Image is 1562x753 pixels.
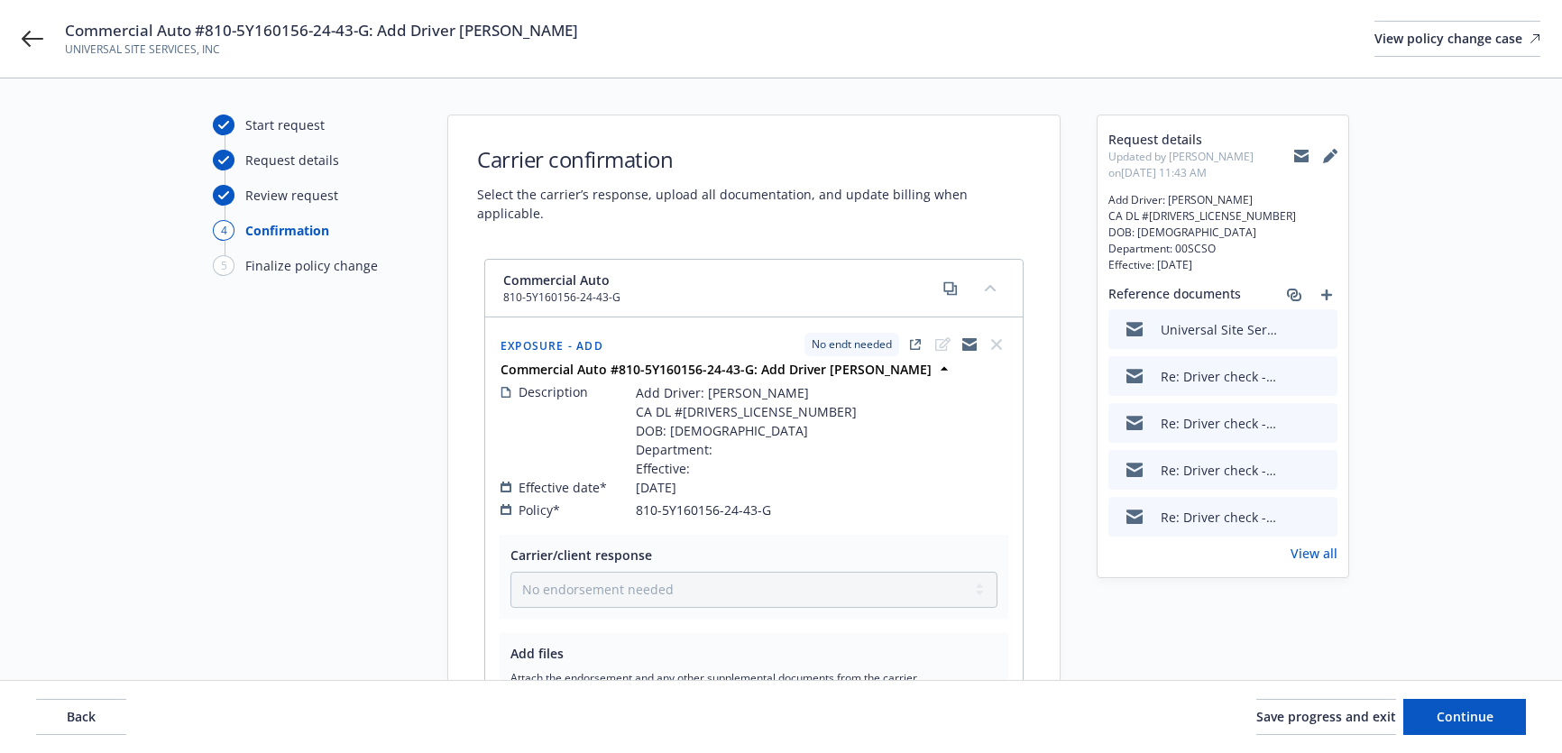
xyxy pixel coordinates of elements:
[519,478,607,497] span: Effective date*
[1314,461,1330,480] button: preview file
[1108,149,1294,181] span: Updated by [PERSON_NAME] on [DATE] 11:43 AM
[245,221,329,240] div: Confirmation
[510,670,997,685] span: Attach the endorsement and any other supplemental documents from the carrier.
[959,334,980,355] a: copyLogging
[636,478,676,497] span: [DATE]
[1291,544,1337,563] a: View all
[1374,21,1540,57] a: View policy change case
[636,383,857,478] span: Add Driver: [PERSON_NAME] CA DL #[DRIVERS_LICENSE_NUMBER] DOB: [DEMOGRAPHIC_DATA] Department: Eff...
[1161,461,1278,480] div: Re: Driver check - [PERSON_NAME]
[519,382,588,401] span: Description
[1285,414,1300,433] button: download file
[245,256,378,275] div: Finalize policy change
[1314,320,1330,339] button: preview file
[1285,367,1300,386] button: download file
[213,255,234,276] div: 5
[519,500,560,519] span: Policy*
[245,151,339,170] div: Request details
[932,334,953,355] span: edit
[1108,284,1241,306] span: Reference documents
[67,708,96,725] span: Back
[1374,22,1540,56] div: View policy change case
[1256,708,1396,725] span: Save progress and exit
[65,20,578,41] span: Commercial Auto #810-5Y160156-24-43-G: Add Driver [PERSON_NAME]
[1256,699,1396,735] button: Save progress and exit
[213,220,234,241] div: 4
[905,334,926,355] a: external
[1108,192,1337,273] span: Add Driver: [PERSON_NAME] CA DL #[DRIVERS_LICENSE_NUMBER] DOB: [DEMOGRAPHIC_DATA] Department: 00S...
[477,185,1031,223] span: Select the carrier’s response, upload all documentation, and update billing when applicable.
[477,144,1031,174] h1: Carrier confirmation
[1161,320,1278,339] div: Universal Site Services, Inc - Commercial Auto #810-5Y160156-24-43-G: Add Driver [PERSON_NAME]
[1108,130,1294,149] span: Request details
[1161,414,1278,433] div: Re: Driver check - [PERSON_NAME]
[510,645,564,662] span: Add files
[1314,414,1330,433] button: preview file
[1314,508,1330,527] button: preview file
[1161,508,1278,527] div: Re: Driver check - [PERSON_NAME]
[1285,320,1300,339] button: download file
[503,271,620,289] span: Commercial Auto
[976,273,1005,302] button: collapse content
[1314,367,1330,386] button: preview file
[1285,508,1300,527] button: download file
[812,336,892,353] span: No endt needed
[485,260,1023,317] div: Commercial Auto810-5Y160156-24-43-Gcopycollapse content
[501,338,603,354] span: Exposure - Add
[65,41,578,58] span: UNIVERSAL SITE SERVICES, INC
[501,361,932,378] strong: Commercial Auto #810-5Y160156-24-43-G: Add Driver [PERSON_NAME]
[986,334,1007,355] span: close
[245,115,325,134] div: Start request
[940,278,961,299] a: copy
[36,699,126,735] button: Back
[1437,708,1493,725] span: Continue
[636,500,771,519] span: 810-5Y160156-24-43-G
[1161,367,1278,386] div: Re: Driver check - [PERSON_NAME]
[503,289,620,306] span: 810-5Y160156-24-43-G
[1403,699,1526,735] button: Continue
[510,546,652,564] span: Carrier/client response
[1283,284,1305,306] a: associate
[245,186,338,205] div: Review request
[1316,284,1337,306] a: add
[1285,461,1300,480] button: download file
